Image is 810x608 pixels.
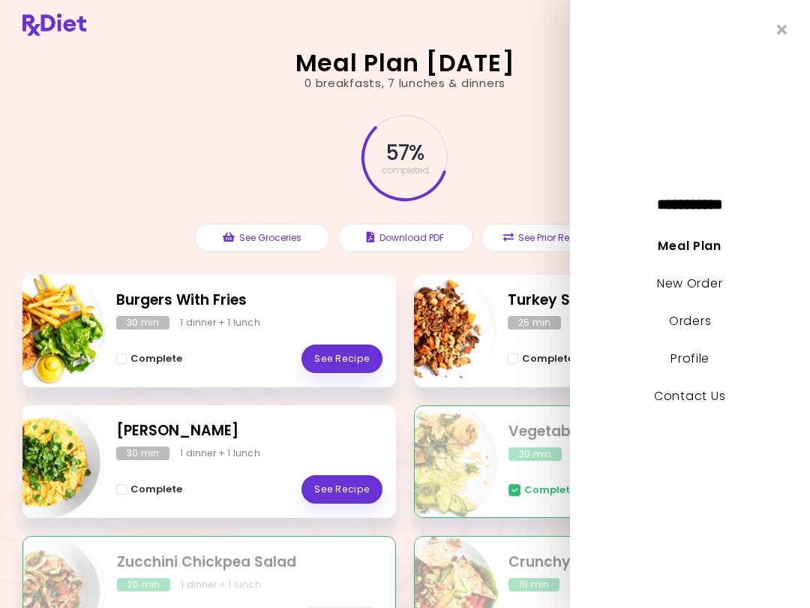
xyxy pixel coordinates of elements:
div: 30 min [508,447,562,461]
h2: Vegetable Bake [508,421,773,443]
span: Complete [130,353,182,365]
span: Complete [522,353,574,365]
div: 30 min [116,316,169,330]
div: 20 min [117,578,170,591]
h2: Crunchy Lettuce Salad [508,552,773,573]
h2: Zucchini Chickpea Salad [117,552,382,573]
a: Profile [670,350,709,367]
a: Meal Plan [658,237,721,254]
div: 30 min [116,447,169,460]
button: Download PDF [337,224,473,252]
div: 1 dinner + 1 lunch [180,316,260,330]
a: See Recipe - Burgers With Fries [301,345,382,373]
h2: Meal Plan [DATE] [295,51,515,75]
span: Completed [524,484,583,496]
span: 57 % [386,140,424,166]
img: RxDiet [22,14,86,36]
button: Complete - Burgers With Fries [116,350,182,368]
div: 15 min [508,578,559,591]
a: See Recipe - Lentil Curry [301,475,382,504]
span: completed [382,166,429,175]
a: Orders [669,312,711,330]
button: See Groceries [194,224,330,252]
button: See Prior Recipes [481,224,616,252]
div: 1 dinner + 1 lunch [181,578,261,591]
img: Info - Vegetable Bake [373,400,498,525]
div: 0 breakfasts , 7 lunches & dinners [304,75,505,92]
img: Info - Turkey Sweet Potatoes Hash [373,269,497,393]
button: Complete - Lentil Curry [116,480,182,498]
button: Complete - Turkey Sweet Potatoes Hash [508,350,574,368]
div: 1 dinner + 1 lunch [180,447,260,460]
div: 25 min [508,316,561,330]
i: Close [777,23,787,37]
h2: Lentil Curry [116,420,382,442]
a: Contact Us [654,387,725,405]
h2: Burgers With Fries [116,290,382,312]
span: Complete [130,483,182,495]
h2: Turkey Sweet Potatoes Hash [508,290,774,312]
a: New Order [657,275,722,292]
